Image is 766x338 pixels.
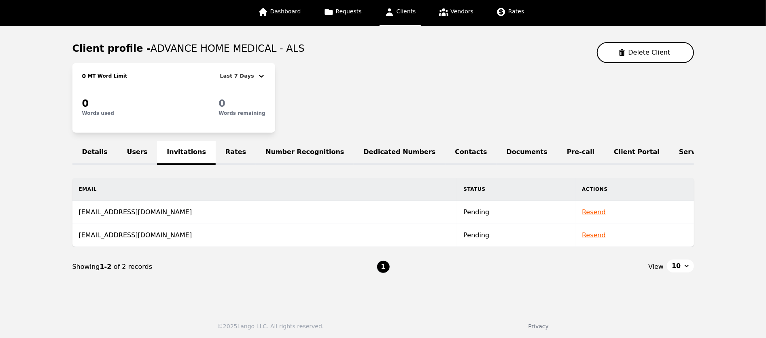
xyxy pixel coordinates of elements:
a: Rates [216,141,256,165]
span: 10 [672,261,681,271]
span: 0 [82,98,89,109]
td: Pending [457,201,575,224]
p: Words used [82,110,114,116]
th: Status [457,178,575,201]
p: Words remaining [219,110,265,116]
h2: MT Word Limit [86,73,127,79]
a: Service Lines [669,141,737,165]
button: 10 [667,260,694,273]
td: [EMAIL_ADDRESS][DOMAIN_NAME] [72,224,457,247]
a: Client Portal [604,141,669,165]
a: Details [72,141,117,165]
nav: Page navigation [72,247,694,287]
h1: Client profile - [72,42,305,55]
span: 0 [82,73,86,79]
span: Vendors [451,8,473,15]
span: ADVANCE HOME MEDICAL - ALS [151,43,305,54]
div: © 2025 Lango LLC. All rights reserved. [217,322,324,330]
a: Documents [497,141,557,165]
th: Email [72,178,457,201]
th: Actions [575,178,694,201]
td: [EMAIL_ADDRESS][DOMAIN_NAME] [72,201,457,224]
span: View [648,262,664,272]
span: 0 [219,98,225,109]
a: Number Recognitions [256,141,354,165]
div: Showing of 2 records [72,262,377,272]
a: Contacts [446,141,497,165]
a: Privacy [528,323,549,330]
button: Delete Client [597,42,694,63]
td: Pending [457,224,575,247]
span: Requests [336,8,362,15]
a: Dedicated Numbers [354,141,445,165]
div: Last 7 Days [220,71,257,81]
span: 1-2 [100,263,113,270]
button: Resend [582,230,606,240]
span: Dashboard [270,8,301,15]
span: Clients [397,8,416,15]
span: Rates [508,8,524,15]
button: Resend [582,207,606,217]
a: Users [117,141,157,165]
a: Pre-call [557,141,604,165]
